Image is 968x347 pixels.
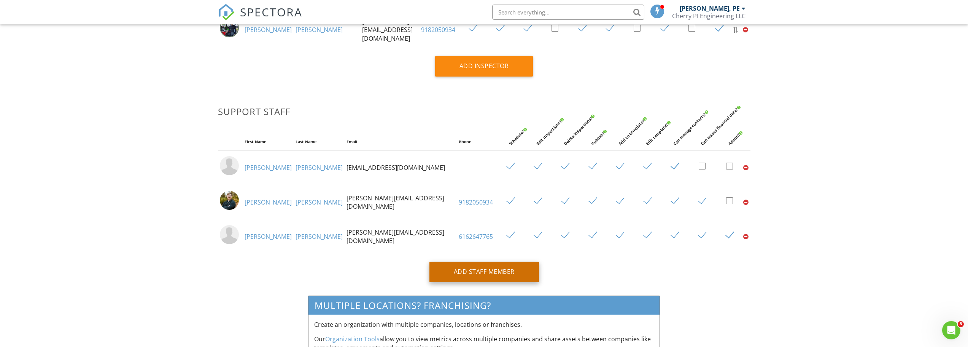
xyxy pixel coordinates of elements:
th: Phone [457,133,495,150]
iframe: Intercom live chat [942,321,960,339]
td: [PERSON_NAME][EMAIL_ADDRESS][DOMAIN_NAME] [345,185,457,219]
div: [PERSON_NAME], PE [680,5,740,12]
div: Add Inspector [435,56,533,77]
a: [PERSON_NAME] [296,26,343,34]
a: [PERSON_NAME] [296,198,343,206]
div: Can manage contacts? [672,99,719,146]
div: Add to template? [617,99,664,146]
img: default-user-f0147aede5fd5fa78ca7ade42f37bd4542148d508eef1c3d3ea960f66861d68b.jpg [220,156,239,175]
th: Last Name [294,133,345,150]
span: 8 [958,321,964,327]
span: SPECTORA [240,4,302,20]
div: Can access financial data? [699,99,746,146]
img: default-user-f0147aede5fd5fa78ca7ade42f37bd4542148d508eef1c3d3ea960f66861d68b.jpg [220,225,239,244]
a: SPECTORA [218,10,302,26]
img: 1710596032121.jpg [220,191,239,210]
div: Cherry PI Engineering LLC [672,12,745,20]
a: [PERSON_NAME] [245,198,292,206]
th: First Name [243,133,294,150]
a: [PERSON_NAME] [296,163,343,172]
div: Edit template? [645,99,691,146]
img: The Best Home Inspection Software - Spectora [218,4,235,21]
h3: Support Staff [218,106,750,117]
a: Organization Tools [325,335,380,343]
td: [PERSON_NAME][EMAIL_ADDRESS][DOMAIN_NAME] [360,11,420,48]
td: [PERSON_NAME][EMAIL_ADDRESS][DOMAIN_NAME] [345,219,457,254]
div: Delete inspections? [563,99,609,146]
a: 9182050934 [459,198,493,206]
a: 9182050934 [421,26,455,34]
div: Publish? [590,99,637,146]
a: [PERSON_NAME] [296,232,343,241]
div: Add Staff Member [429,262,539,282]
td: [EMAIL_ADDRESS][DOMAIN_NAME] [345,150,457,185]
a: 6162647765 [459,232,493,241]
div: Schedule? [508,99,555,146]
input: Search everything... [492,5,644,20]
h3: Multiple Locations? Franchising? [308,296,660,315]
div: Admin? [727,99,774,146]
a: [PERSON_NAME] [245,26,292,34]
p: Create an organization with multiple companies, locations or franchises. [314,320,654,329]
a: [PERSON_NAME] [245,232,292,241]
a: [PERSON_NAME] [245,163,292,172]
th: Email [345,133,457,150]
div: Edit inspections? [535,99,582,146]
